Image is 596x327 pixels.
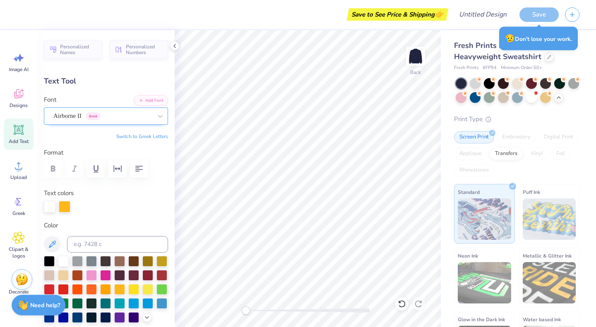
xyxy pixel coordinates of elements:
label: Text colors [44,189,74,198]
span: # FP94 [483,64,497,72]
img: Neon Ink [458,262,511,303]
span: Greek [12,210,25,217]
label: Font [44,95,56,105]
span: Minimum Order: 50 + [501,64,542,72]
div: Applique [454,148,487,160]
img: Metallic & Glitter Ink [523,262,576,303]
div: Foil [551,148,570,160]
div: Text Tool [44,76,168,87]
span: Clipart & logos [5,246,32,259]
div: Accessibility label [242,306,250,315]
strong: Need help? [30,301,60,309]
img: Back [407,48,424,64]
span: Puff Ink [523,188,540,196]
div: Embroidery [497,131,536,143]
span: Personalized Names [60,44,97,55]
div: Vinyl [525,148,548,160]
span: 😥 [505,33,515,44]
span: Neon Ink [458,251,478,260]
div: Back [410,69,421,76]
div: Print Type [454,115,579,124]
img: Standard [458,198,511,240]
button: Switch to Greek Letters [116,133,168,140]
span: Standard [458,188,480,196]
span: Decorate [9,289,29,295]
div: Digital Print [538,131,579,143]
span: Add Text [9,138,29,145]
span: Fresh Prints [454,64,478,72]
span: Glow in the Dark Ink [458,315,505,324]
input: Untitled Design [452,6,513,23]
span: Personalized Numbers [126,44,163,55]
button: Personalized Names [44,40,102,59]
span: Water based Ink [523,315,561,324]
img: Puff Ink [523,198,576,240]
div: Transfers [490,148,523,160]
div: Screen Print [454,131,494,143]
span: Fresh Prints Denver Mock Neck Heavyweight Sweatshirt [454,41,564,62]
div: Don’t lose your work. [499,27,578,50]
label: Color [44,221,168,230]
span: Metallic & Glitter Ink [523,251,572,260]
span: Designs [10,102,28,109]
input: e.g. 7428 c [67,236,168,253]
span: 👉 [435,9,444,19]
span: Image AI [9,66,29,73]
button: Personalized Numbers [110,40,168,59]
div: Rhinestones [454,164,494,177]
span: Upload [10,174,27,181]
div: Save to See Price & Shipping [349,8,446,21]
button: Add Font [134,95,168,106]
label: Format [44,148,168,158]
